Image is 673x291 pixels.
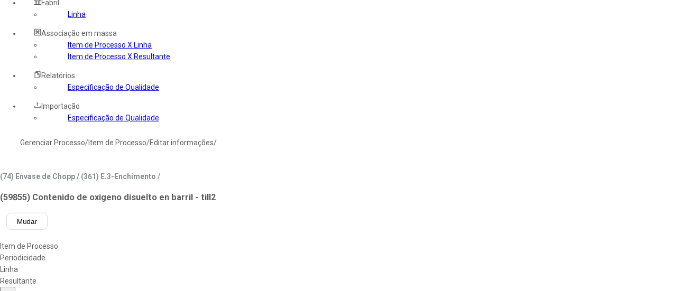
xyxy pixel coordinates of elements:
[20,138,85,147] a: Gerenciar Processo
[68,114,159,122] a: Especificação de Qualidade
[17,218,37,226] span: Mudar
[150,138,214,147] a: Editar informações
[146,138,150,147] nz-breadcrumb-separator: /
[68,52,170,61] a: Item de Processo X Resultante
[85,138,88,147] nz-breadcrumb-separator: /
[214,138,217,147] nz-breadcrumb-separator: /
[41,29,117,37] span: Associação em massa
[41,102,80,110] span: Importação
[68,41,152,49] a: Item de Processo X Linha
[88,138,146,147] a: Item de Processo
[6,213,48,230] button: Mudar
[68,10,86,18] a: Linha
[68,83,159,91] a: Especificação de Qualidade
[41,71,75,80] span: Relatórios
